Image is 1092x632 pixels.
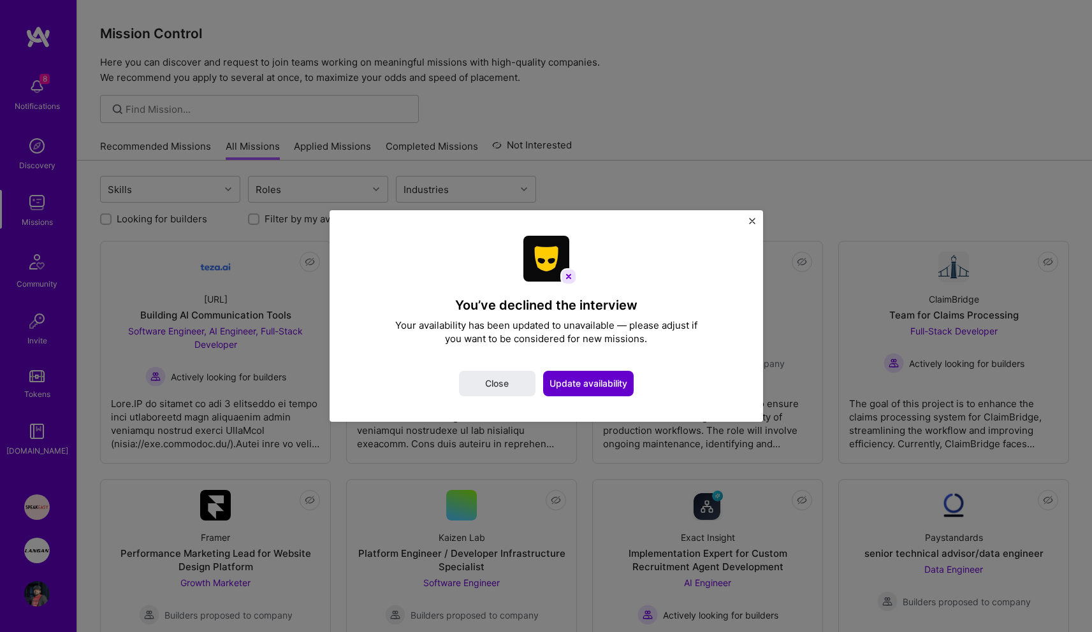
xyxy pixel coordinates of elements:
[485,377,509,390] span: Close
[459,371,535,396] button: Close
[543,371,634,396] button: Update availability
[749,218,755,231] button: Close
[455,297,637,313] h4: You’ve declined the interview
[560,268,577,285] img: interview declined
[550,377,627,390] span: Update availability
[523,236,569,282] img: Company Logo
[387,319,706,345] div: Your availability has been updated to unavailable — please adjust if you want to be considered fo...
